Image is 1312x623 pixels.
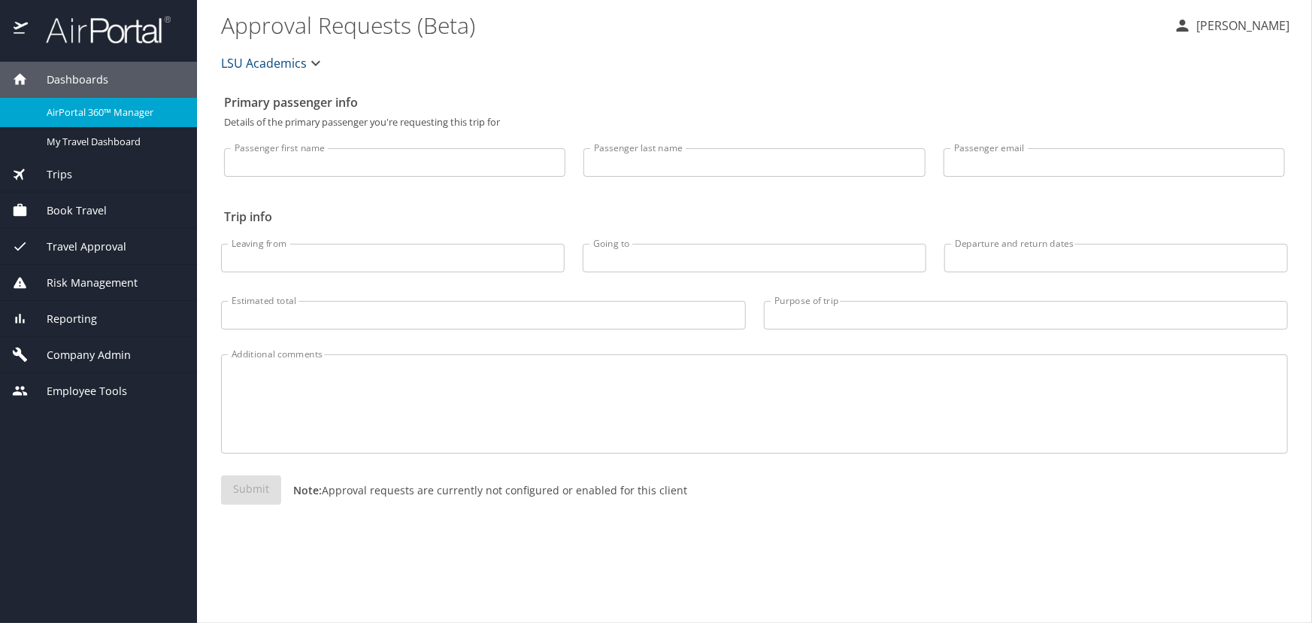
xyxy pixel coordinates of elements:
[221,53,307,74] span: LSU Academics
[28,383,127,400] span: Employee Tools
[28,347,131,363] span: Company Admin
[1168,12,1295,39] button: [PERSON_NAME]
[224,90,1285,114] h2: Primary passenger info
[29,15,171,44] img: airportal-logo.png
[47,105,179,120] span: AirPortal 360™ Manager
[28,275,138,291] span: Risk Management
[221,2,1162,48] h1: Approval Requests (Beta)
[293,483,322,497] strong: Note:
[215,48,331,78] button: LSU Academics
[224,117,1285,127] p: Details of the primary passenger you're requesting this trip for
[281,482,687,498] p: Approval requests are currently not configured or enabled for this client
[28,202,107,219] span: Book Travel
[224,205,1285,229] h2: Trip info
[1192,17,1289,35] p: [PERSON_NAME]
[47,135,179,149] span: My Travel Dashboard
[28,239,126,255] span: Travel Approval
[28,311,97,327] span: Reporting
[28,71,108,88] span: Dashboards
[14,15,29,44] img: icon-airportal.png
[28,166,72,183] span: Trips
